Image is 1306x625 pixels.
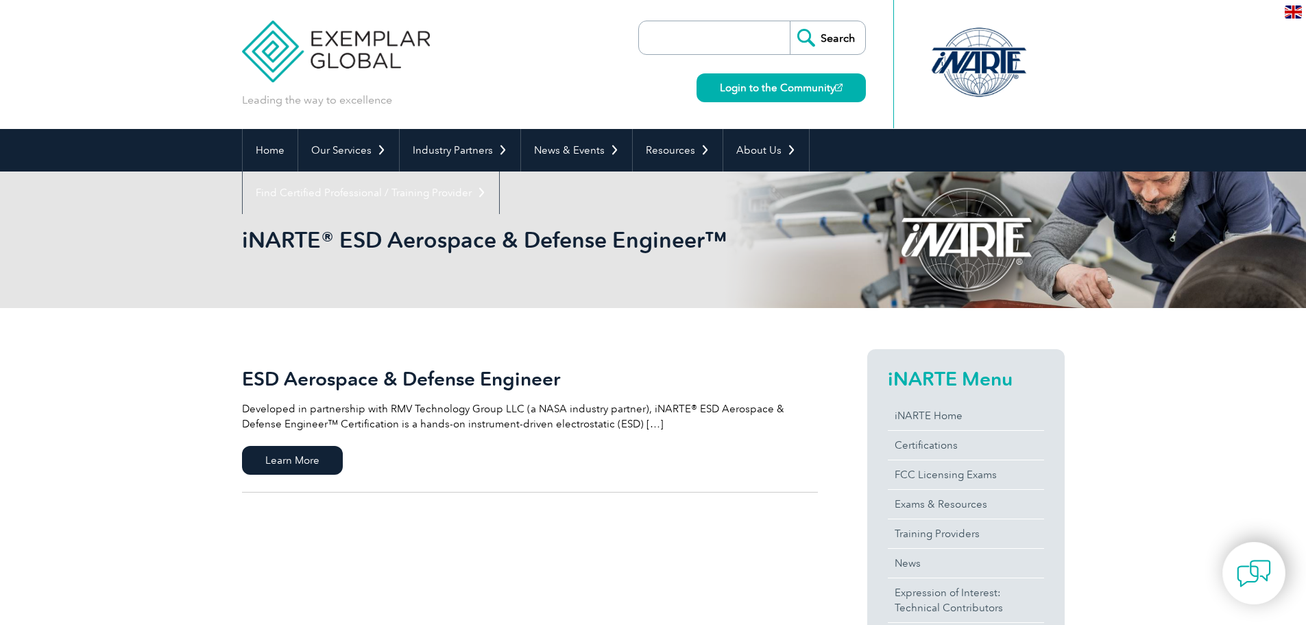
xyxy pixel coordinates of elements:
[243,172,499,214] a: Find Certified Professional / Training Provider
[723,129,809,172] a: About Us
[242,93,392,108] p: Leading the way to excellence
[888,519,1044,548] a: Training Providers
[697,73,866,102] a: Login to the Community
[835,84,843,91] img: open_square.png
[1237,556,1271,591] img: contact-chat.png
[888,549,1044,578] a: News
[243,129,298,172] a: Home
[888,460,1044,489] a: FCC Licensing Exams
[888,401,1044,430] a: iNARTE Home
[242,368,818,390] h2: ESD Aerospace & Defense Engineer
[888,490,1044,519] a: Exams & Resources
[298,129,399,172] a: Our Services
[242,349,818,493] a: ESD Aerospace & Defense Engineer Developed in partnership with RMV Technology Group LLC (a NASA i...
[633,129,723,172] a: Resources
[521,129,632,172] a: News & Events
[888,368,1044,390] h2: iNARTE Menu
[1285,5,1302,19] img: en
[888,431,1044,460] a: Certifications
[790,21,865,54] input: Search
[400,129,520,172] a: Industry Partners
[242,401,818,432] p: Developed in partnership with RMV Technology Group LLC (a NASA industry partner), iNARTE® ESD Aer...
[242,226,769,253] h1: iNARTE® ESD Aerospace & Defense Engineer™
[888,578,1044,622] a: Expression of Interest:Technical Contributors
[242,446,343,475] span: Learn More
